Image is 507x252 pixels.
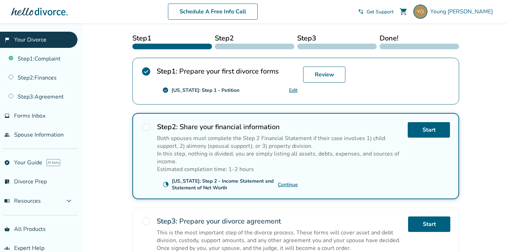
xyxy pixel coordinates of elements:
span: list_alt_check [4,179,10,184]
strong: Step 2 : [157,122,178,132]
span: Resources [4,197,41,205]
span: menu_book [4,198,10,204]
span: people [4,132,10,138]
a: Edit [289,87,298,94]
span: groups [4,245,10,251]
strong: Step 1 : [157,67,177,76]
span: Forms Inbox [14,112,45,120]
span: Step 1 [132,33,212,44]
span: check_circle [141,67,151,76]
div: [US_STATE]: Step 2 - Income Statement and Statement of Net Worth [172,178,278,191]
span: Step 3 [297,33,377,44]
h2: Share your financial information [157,122,402,132]
span: Get Support [367,8,394,15]
span: Step 2 [215,33,294,44]
span: Done! [380,33,459,44]
span: flag_2 [4,37,10,43]
span: radio_button_unchecked [141,216,151,226]
p: In this step, nothing is divided, you are simply listing all assets, debts, expenses, and sources... [157,150,402,165]
p: Both spouses must complete the Step 2 Financial Statement if their case involves 1) child support... [157,134,402,150]
img: dryoungono@gmail.com [413,5,427,19]
span: inbox [4,113,10,119]
p: Estimated completion time: 1-2 hours [157,165,402,173]
span: radio_button_unchecked [142,122,151,132]
a: phone_in_talkGet Support [358,8,394,15]
span: explore [4,160,10,165]
span: Young [PERSON_NAME] [430,8,496,15]
span: shopping_cart [399,7,408,16]
h2: Prepare your divorce agreement [157,216,402,226]
span: clock_loader_40 [163,181,169,188]
p: This is the most important step of the divorce process. These forms will cover asset and debt div... [157,229,402,252]
a: Schedule A Free Info Call [168,4,258,20]
span: expand_more [65,197,73,205]
span: AI beta [46,159,60,166]
a: Start [408,122,450,138]
div: [US_STATE]: Step 1 - Petition [171,87,239,94]
span: shopping_basket [4,226,10,232]
h2: Prepare your first divorce forms [157,67,298,76]
a: Review [303,67,345,83]
span: phone_in_talk [358,9,364,14]
span: check_circle [162,87,169,93]
a: Start [408,216,450,232]
iframe: Chat Widget [472,218,507,252]
a: Continue [278,181,298,188]
strong: Step 3 : [157,216,177,226]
